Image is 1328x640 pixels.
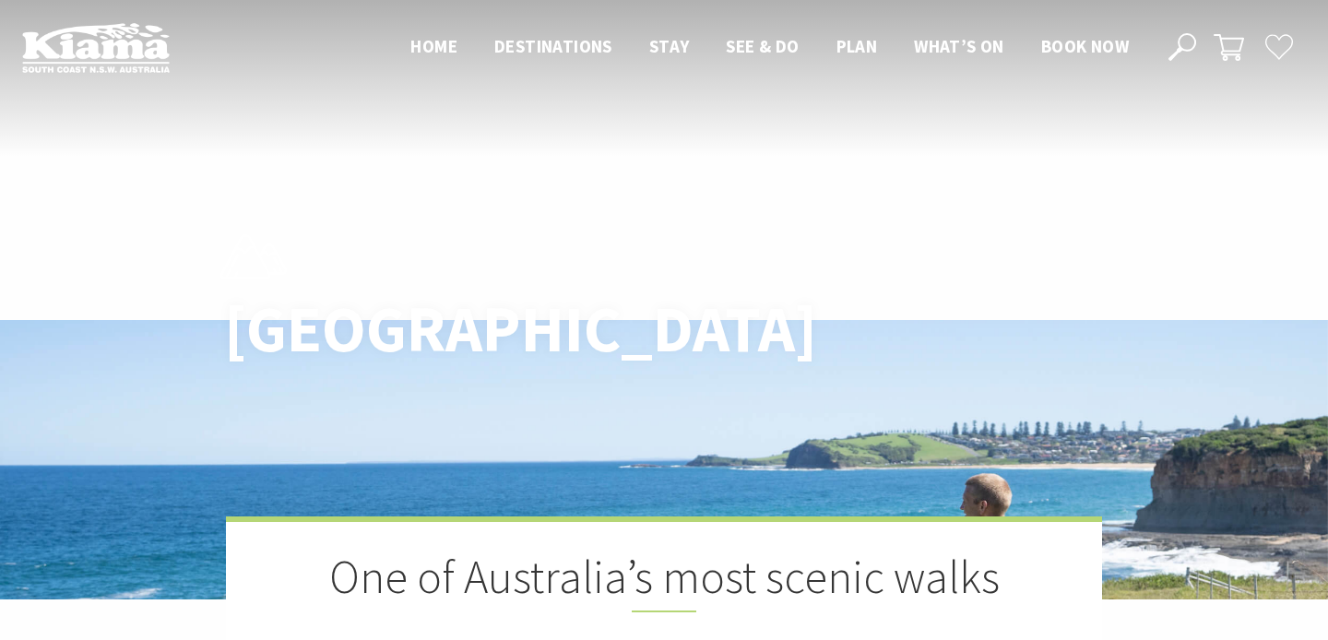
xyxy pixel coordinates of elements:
[22,22,170,73] img: Kiama Logo
[836,35,878,57] span: Plan
[726,35,799,57] span: See & Do
[494,35,612,57] span: Destinations
[392,32,1147,63] nav: Main Menu
[224,294,745,365] h1: [GEOGRAPHIC_DATA]
[1041,35,1129,57] span: Book now
[410,35,457,57] span: Home
[649,35,690,57] span: Stay
[318,550,1010,612] h2: One of Australia’s most scenic walks
[914,35,1004,57] span: What’s On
